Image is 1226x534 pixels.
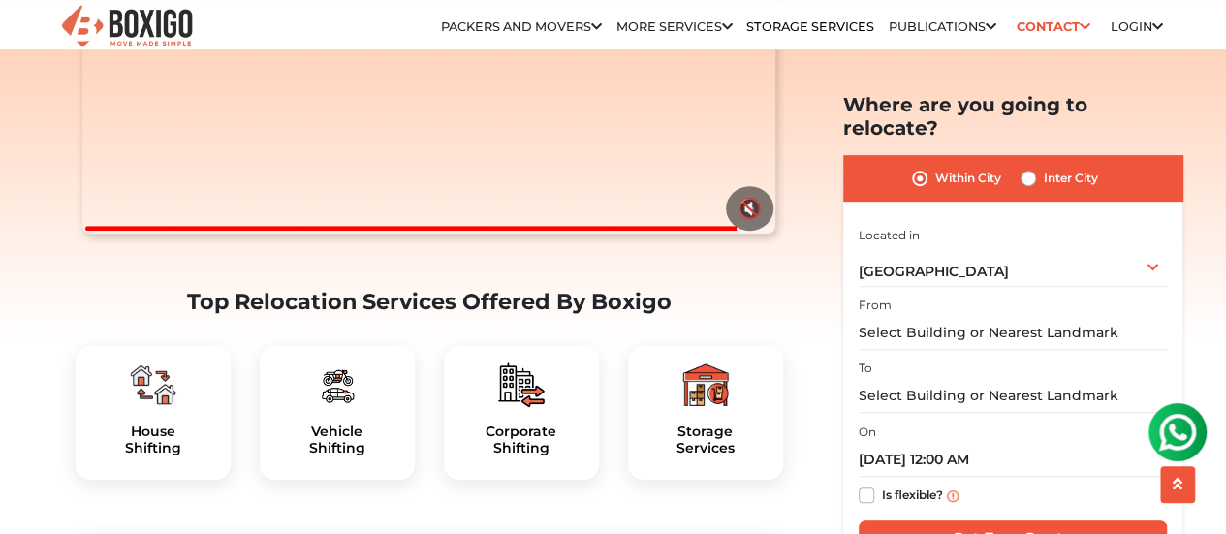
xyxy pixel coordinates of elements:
[314,361,361,408] img: boxigo_packers_and_movers_plan
[441,19,602,34] a: Packers and Movers
[1160,466,1195,503] button: scroll up
[859,297,892,314] label: From
[459,424,583,456] h5: Corporate Shifting
[1110,19,1162,34] a: Login
[859,443,1167,477] input: Moving date
[935,167,1001,190] label: Within City
[498,361,545,408] img: boxigo_packers_and_movers_plan
[91,424,215,456] h5: House Shifting
[275,424,399,456] h5: Vehicle Shifting
[59,3,195,50] img: Boxigo
[275,424,399,456] a: VehicleShifting
[746,19,874,34] a: Storage Services
[130,361,176,408] img: boxigo_packers_and_movers_plan
[726,186,773,231] button: 🔇
[859,316,1167,350] input: Select Building or Nearest Landmark
[644,424,768,456] a: StorageServices
[459,424,583,456] a: CorporateShifting
[76,289,783,315] h2: Top Relocation Services Offered By Boxigo
[843,93,1182,140] h2: Where are you going to relocate?
[882,484,943,504] label: Is flexible?
[859,360,872,377] label: To
[859,226,920,243] label: Located in
[859,424,876,441] label: On
[91,424,215,456] a: HouseShifting
[947,489,959,501] img: info
[682,361,729,408] img: boxigo_packers_and_movers_plan
[1010,12,1096,42] a: Contact
[859,263,1009,280] span: [GEOGRAPHIC_DATA]
[1044,167,1098,190] label: Inter City
[644,424,768,456] h5: Storage Services
[859,379,1167,413] input: Select Building or Nearest Landmark
[616,19,733,34] a: More services
[19,19,58,58] img: whatsapp-icon.svg
[889,19,996,34] a: Publications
